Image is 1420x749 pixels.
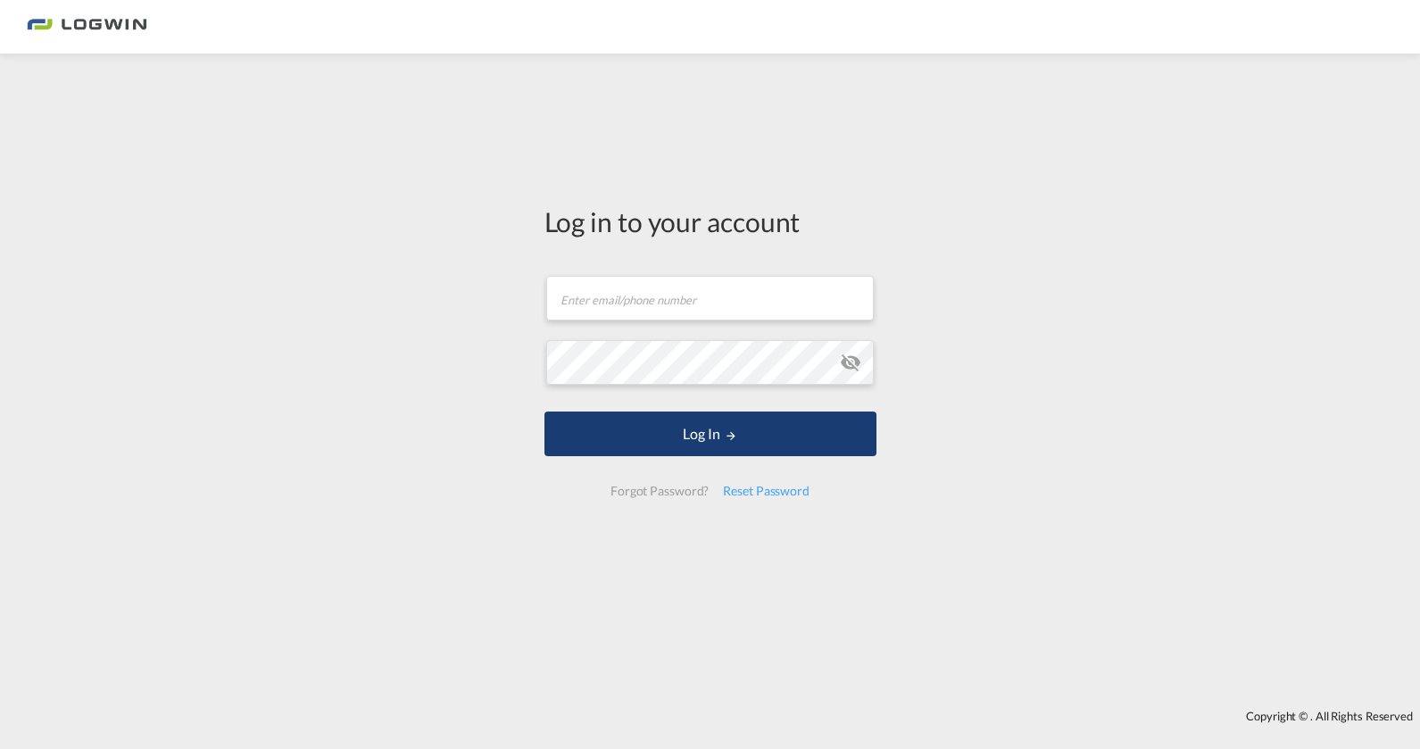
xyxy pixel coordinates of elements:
[840,352,861,373] md-icon: icon-eye-off
[716,475,817,507] div: Reset Password
[603,475,716,507] div: Forgot Password?
[27,7,147,47] img: bc73a0e0d8c111efacd525e4c8ad7d32.png
[544,203,876,240] div: Log in to your account
[546,276,874,320] input: Enter email/phone number
[544,412,876,456] button: LOGIN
